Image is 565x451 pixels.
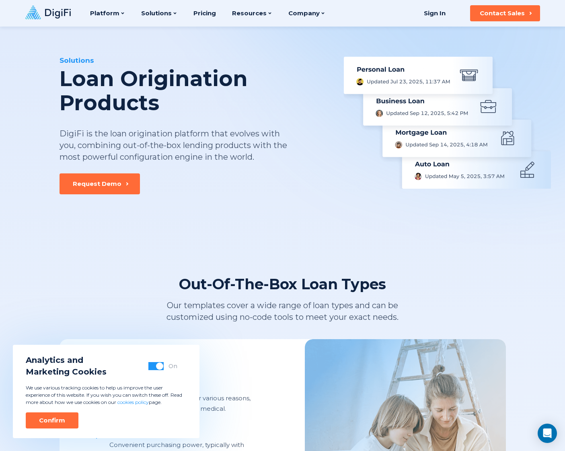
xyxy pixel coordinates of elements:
[117,399,149,405] a: cookies policy
[60,128,288,163] div: DigiFi is the loan origination platform that evolves with you, combining out-of-the-box lending p...
[73,180,121,188] div: Request Demo
[60,173,140,194] button: Request Demo
[60,67,330,115] div: Loan Origination Products
[26,354,107,366] span: Analytics and
[134,300,432,323] div: Our templates cover a wide range of loan types and can be customized using no-code tools to meet ...
[480,9,525,17] div: Contact Sales
[179,275,386,293] div: Out-Of-The-Box Loan Types
[26,412,78,428] button: Confirm
[414,5,456,21] a: Sign In
[26,366,107,378] span: Marketing Cookies
[60,56,330,65] div: Solutions
[168,362,177,370] div: On
[39,416,65,424] div: Confirm
[26,384,187,406] p: We use various tracking cookies to help us improve the user experience of this website. If you wi...
[538,424,557,443] div: Open Intercom Messenger
[470,5,540,21] button: Contact Sales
